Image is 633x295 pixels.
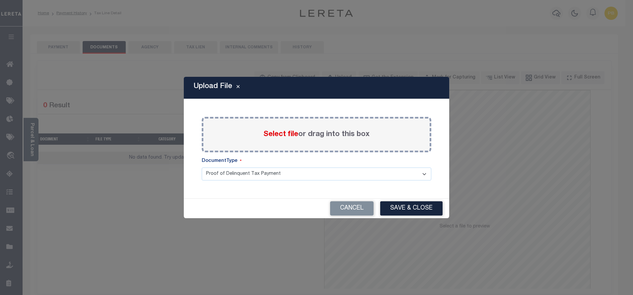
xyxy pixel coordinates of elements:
button: Save & Close [380,201,443,216]
h5: Upload File [194,82,232,91]
span: Select file [263,131,298,138]
label: or drag into this box [263,129,370,140]
button: Close [232,84,244,92]
label: DocumentType [202,158,242,165]
button: Cancel [330,201,374,216]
